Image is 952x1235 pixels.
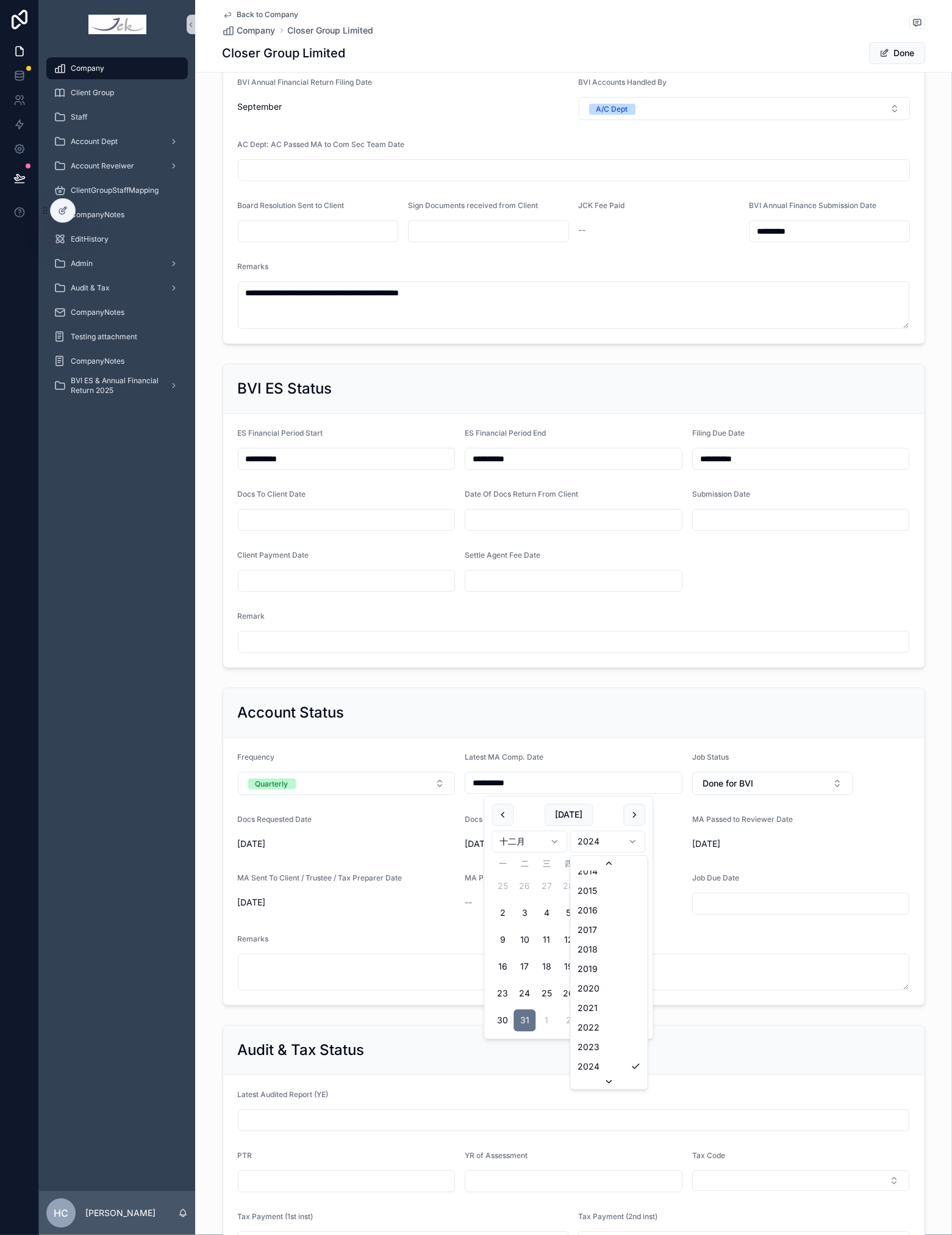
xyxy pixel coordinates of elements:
[578,1002,598,1014] span: 2021
[578,982,599,995] span: 2020
[578,963,598,975] span: 2019
[578,904,598,916] span: 2016
[578,885,597,897] span: 2015
[578,1021,599,1034] span: 2022
[578,1060,599,1073] span: 2024
[578,1041,599,1053] span: 2023
[578,865,598,877] span: 2014
[578,943,598,956] span: 2018
[578,924,597,936] span: 2017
